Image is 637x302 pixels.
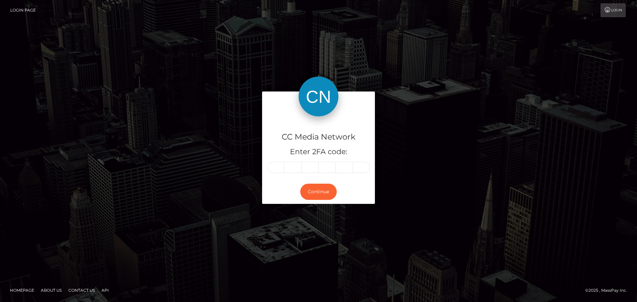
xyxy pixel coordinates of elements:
[7,285,37,295] a: Homepage
[601,3,626,17] a: Login
[267,131,370,143] h4: CC Media Network
[300,184,337,200] button: Continue
[38,285,64,295] a: About Us
[66,285,98,295] a: Contact Us
[585,287,632,294] div: © 2025 , MassPay Inc.
[10,3,36,17] a: Login Page
[267,147,370,157] h5: Enter 2FA code:
[99,285,111,295] a: API
[299,77,338,116] img: CC Media Network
